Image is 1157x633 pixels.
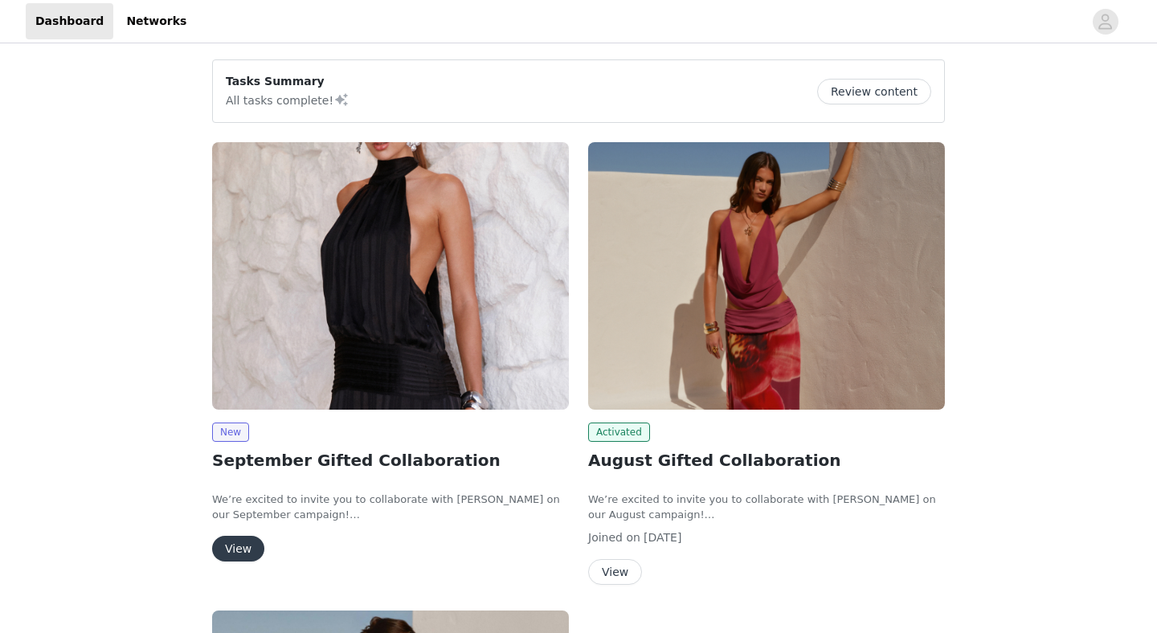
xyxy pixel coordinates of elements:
p: Tasks Summary [226,73,350,90]
span: New [212,423,249,442]
a: Dashboard [26,3,113,39]
p: All tasks complete! [226,90,350,109]
span: [DATE] [644,531,681,544]
button: View [588,559,642,585]
button: View [212,536,264,562]
p: We’re excited to invite you to collaborate with [PERSON_NAME] on our September campaign! [212,492,569,523]
span: Joined on [588,531,640,544]
h2: September Gifted Collaboration [212,448,569,472]
a: Networks [117,3,196,39]
span: Activated [588,423,650,442]
a: View [588,566,642,578]
img: Peppermayo AUS [212,142,569,410]
div: avatar [1098,9,1113,35]
button: Review content [817,79,931,104]
img: Peppermayo AUS [588,142,945,410]
p: We’re excited to invite you to collaborate with [PERSON_NAME] on our August campaign! [588,492,945,523]
h2: August Gifted Collaboration [588,448,945,472]
a: View [212,543,264,555]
